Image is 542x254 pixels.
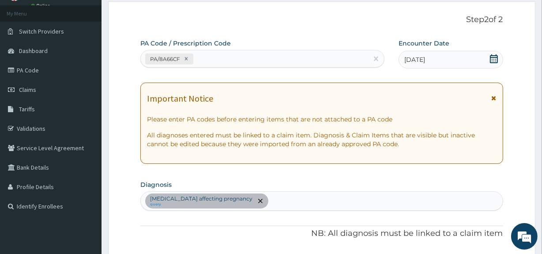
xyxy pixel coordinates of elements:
label: Encounter Date [399,39,449,48]
div: Chat with us now [46,49,148,61]
p: [MEDICAL_DATA] affecting pregnancy [150,195,252,202]
label: Diagnosis [140,180,172,189]
h1: Important Notice [147,94,213,103]
p: NB: All diagnosis must be linked to a claim item [140,228,503,239]
span: Claims [19,86,36,94]
p: Please enter PA codes before entering items that are not attached to a PA code [147,115,496,124]
a: Online [31,3,52,9]
img: d_794563401_company_1708531726252_794563401 [16,44,36,66]
p: All diagnoses entered must be linked to a claim item. Diagnosis & Claim Items that are visible bu... [147,131,496,148]
span: [DATE] [404,55,425,64]
textarea: Type your message and hit 'Enter' [4,164,168,195]
span: Tariffs [19,105,35,113]
label: PA Code / Prescription Code [140,39,231,48]
span: Dashboard [19,47,48,55]
small: query [150,202,252,207]
span: We're online! [51,73,122,162]
div: Minimize live chat window [145,4,166,26]
span: Switch Providers [19,27,64,35]
span: remove selection option [256,197,264,205]
div: PA/8A66CF [147,54,181,64]
p: Step 2 of 2 [140,15,503,25]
